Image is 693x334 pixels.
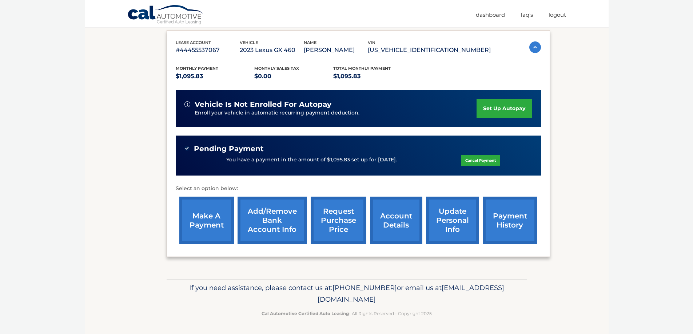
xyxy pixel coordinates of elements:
[521,9,533,21] a: FAQ's
[240,40,258,45] span: vehicle
[240,45,304,55] p: 2023 Lexus GX 460
[368,45,491,55] p: [US_VEHICLE_IDENTIFICATION_NUMBER]
[368,40,375,45] span: vin
[176,45,240,55] p: #44455537067
[171,310,522,317] p: - All Rights Reserved - Copyright 2025
[194,144,264,153] span: Pending Payment
[318,283,504,303] span: [EMAIL_ADDRESS][DOMAIN_NAME]
[477,99,532,118] a: set up autopay
[176,184,541,193] p: Select an option below:
[226,156,397,164] p: You have a payment in the amount of $1,095.83 set up for [DATE].
[426,197,479,244] a: update personal info
[254,66,299,71] span: Monthly sales Tax
[262,311,349,316] strong: Cal Automotive Certified Auto Leasing
[176,71,255,81] p: $1,095.83
[461,155,500,166] a: Cancel Payment
[238,197,307,244] a: Add/Remove bank account info
[176,66,218,71] span: Monthly Payment
[529,41,541,53] img: accordion-active.svg
[184,146,190,151] img: check-green.svg
[179,197,234,244] a: make a payment
[483,197,537,244] a: payment history
[476,9,505,21] a: Dashboard
[549,9,566,21] a: Logout
[127,5,204,26] a: Cal Automotive
[176,40,211,45] span: lease account
[333,71,412,81] p: $1,095.83
[254,71,333,81] p: $0.00
[370,197,422,244] a: account details
[304,40,316,45] span: name
[195,100,331,109] span: vehicle is not enrolled for autopay
[195,109,477,117] p: Enroll your vehicle in automatic recurring payment deduction.
[311,197,366,244] a: request purchase price
[171,282,522,305] p: If you need assistance, please contact us at: or email us at
[184,101,190,107] img: alert-white.svg
[333,66,391,71] span: Total Monthly Payment
[332,283,397,292] span: [PHONE_NUMBER]
[304,45,368,55] p: [PERSON_NAME]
